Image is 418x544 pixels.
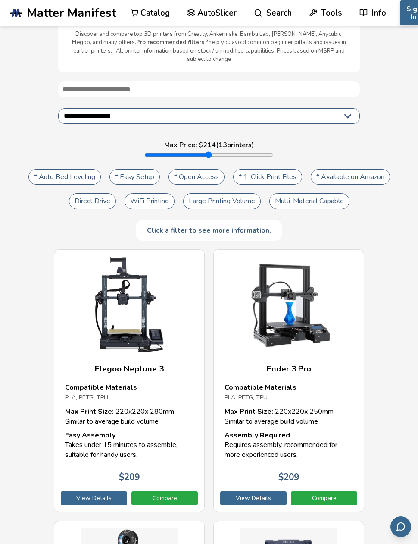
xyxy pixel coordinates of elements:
strong: Assembly Required [225,431,290,440]
button: WiFi Printing [125,193,175,209]
b: Pro recommended filters * [136,38,209,46]
button: * Open Access [168,169,225,185]
a: View Details [220,491,287,505]
h3: Elegoo Neptune 3 [65,364,193,374]
label: Max Price: $ 214 ( 13 printers) [164,141,254,149]
button: Direct Drive [69,193,116,209]
strong: Max Print Size: [225,407,273,416]
span: PLA, PETG, TPU [225,393,268,402]
span: Matter Manifest [27,6,116,20]
div: Requires assembly, recommended for more experienced users. [225,431,353,459]
button: Send feedback via email [390,516,411,537]
a: Compare [291,491,357,505]
strong: Compatible Materials [225,383,296,392]
strong: Easy Assembly [65,431,115,440]
a: Ender 3 ProCompatible MaterialsPLA, PETG, TPUMax Print Size: 220x220x 250mmSimilar to average bui... [213,249,364,512]
span: PLA, PETG, TPU [65,393,108,402]
strong: Max Print Size: [65,407,114,416]
button: Multi-Material Capable [269,193,349,209]
button: * Available on Amazon [311,169,390,185]
button: * Auto Bed Leveling [28,169,101,185]
div: Click a filter to see more information. [136,220,282,241]
a: Elegoo Neptune 3Compatible MaterialsPLA, PETG, TPUMax Print Size: 220x220x 280mmSimilar to averag... [54,249,205,512]
p: $ 209 [278,472,299,483]
strong: Compatible Materials [65,383,137,392]
h3: Ender 3 Pro [225,364,353,374]
button: Large Printing Volume [183,193,261,209]
div: Takes under 15 minutes to assemble, suitable for handy users. [65,431,193,459]
button: * Easy Setup [109,169,160,185]
a: View Details [61,491,127,505]
a: Compare [131,491,198,505]
div: 220 x 220 x 280 mm Similar to average build volume [65,407,193,426]
div: 220 x 220 x 250 mm Similar to average build volume [225,407,353,426]
button: * 1-Click Print Files [233,169,302,185]
p: $ 209 [119,472,140,483]
p: Discover and compare top 3D printers from Creality, Ankermake, Bambu Lab, [PERSON_NAME], Anycubic... [67,30,351,64]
